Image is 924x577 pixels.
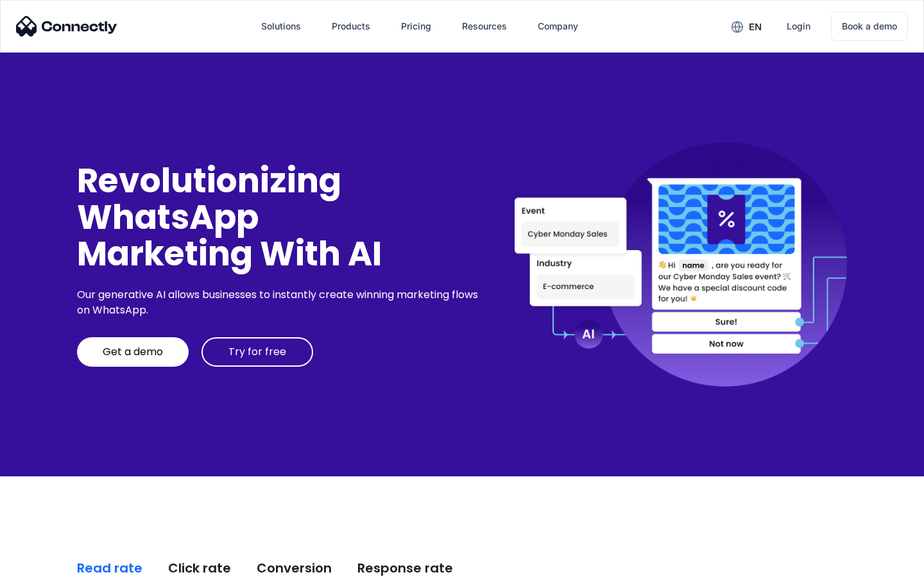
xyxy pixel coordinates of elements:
div: en [749,18,762,36]
div: Solutions [261,17,301,35]
div: Response rate [357,559,453,577]
div: Company [538,17,578,35]
div: Read rate [77,559,142,577]
div: Conversion [257,559,332,577]
div: Get a demo [103,346,163,358]
a: Login [776,11,821,42]
a: Try for free [201,337,313,367]
div: Products [332,17,370,35]
ul: Language list [26,555,77,573]
div: Revolutionizing WhatsApp Marketing With AI [77,162,483,272]
div: Our generative AI allows businesses to instantly create winning marketing flows on WhatsApp. [77,287,483,318]
div: Pricing [401,17,431,35]
a: Book a demo [831,12,908,41]
div: Login [787,17,810,35]
img: Connectly Logo [16,16,117,37]
div: Click rate [168,559,231,577]
a: Get a demo [77,337,189,367]
a: Pricing [391,11,441,42]
div: Try for free [228,346,286,358]
div: Resources [462,17,507,35]
aside: Language selected: English [13,555,77,573]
